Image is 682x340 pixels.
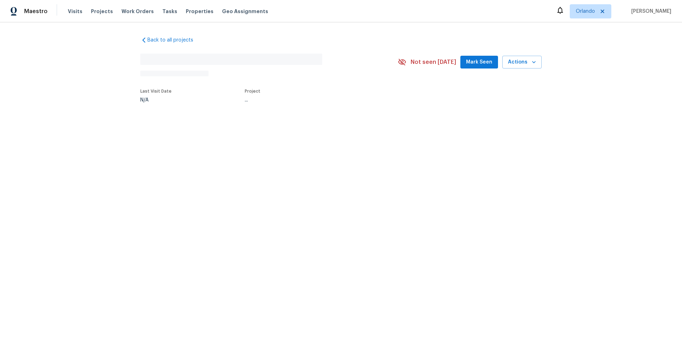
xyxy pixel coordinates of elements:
a: Back to all projects [140,37,209,44]
span: Geo Assignments [222,8,268,15]
span: Work Orders [121,8,154,15]
span: Last Visit Date [140,89,172,93]
button: Actions [502,56,542,69]
span: Visits [68,8,82,15]
span: Actions [508,58,536,67]
span: Tasks [162,9,177,14]
span: [PERSON_NAME] [628,8,671,15]
button: Mark Seen [460,56,498,69]
span: Properties [186,8,213,15]
div: ... [245,98,381,103]
span: Maestro [24,8,48,15]
div: N/A [140,98,172,103]
span: Mark Seen [466,58,492,67]
span: Projects [91,8,113,15]
span: Project [245,89,260,93]
span: Not seen [DATE] [411,59,456,66]
span: Orlando [576,8,595,15]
